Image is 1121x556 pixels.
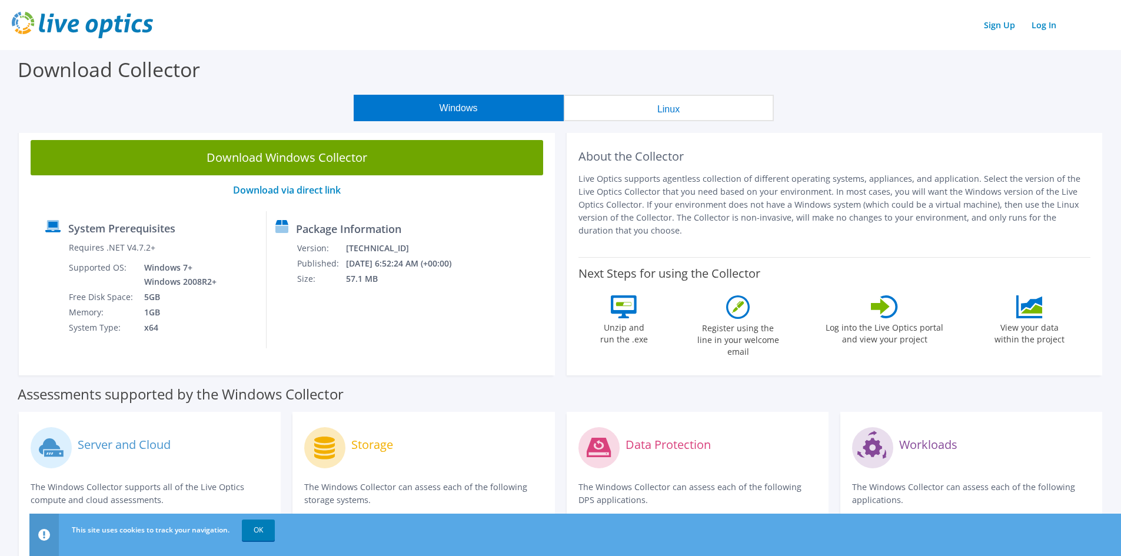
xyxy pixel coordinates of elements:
[18,388,344,400] label: Assessments supported by the Windows Collector
[68,320,135,335] td: System Type:
[899,439,957,451] label: Workloads
[69,242,155,254] label: Requires .NET V4.7.2+
[31,140,543,175] a: Download Windows Collector
[978,16,1021,34] a: Sign Up
[233,184,341,197] a: Download via direct link
[578,172,1091,237] p: Live Optics supports agentless collection of different operating systems, appliances, and applica...
[564,95,774,121] button: Linux
[351,439,393,451] label: Storage
[31,481,269,507] p: The Windows Collector supports all of the Live Optics compute and cloud assessments.
[135,305,219,320] td: 1GB
[12,12,153,38] img: live_optics_svg.svg
[296,223,401,235] label: Package Information
[135,320,219,335] td: x64
[68,260,135,289] td: Supported OS:
[297,241,345,256] td: Version:
[578,267,760,281] label: Next Steps for using the Collector
[297,271,345,287] td: Size:
[597,318,651,345] label: Unzip and run the .exe
[242,520,275,541] a: OK
[626,439,711,451] label: Data Protection
[578,481,817,507] p: The Windows Collector can assess each of the following DPS applications.
[825,318,944,345] label: Log into the Live Optics portal and view your project
[135,289,219,305] td: 5GB
[987,318,1072,345] label: View your data within the project
[68,289,135,305] td: Free Disk Space:
[345,271,467,287] td: 57.1 MB
[304,481,543,507] p: The Windows Collector can assess each of the following storage systems.
[578,149,1091,164] h2: About the Collector
[354,95,564,121] button: Windows
[135,260,219,289] td: Windows 7+ Windows 2008R2+
[852,481,1090,507] p: The Windows Collector can assess each of the following applications.
[18,56,200,83] label: Download Collector
[345,256,467,271] td: [DATE] 6:52:24 AM (+00:00)
[345,241,467,256] td: [TECHNICAL_ID]
[72,525,229,535] span: This site uses cookies to track your navigation.
[68,222,175,234] label: System Prerequisites
[1026,16,1062,34] a: Log In
[68,305,135,320] td: Memory:
[78,439,171,451] label: Server and Cloud
[694,319,782,358] label: Register using the line in your welcome email
[297,256,345,271] td: Published:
